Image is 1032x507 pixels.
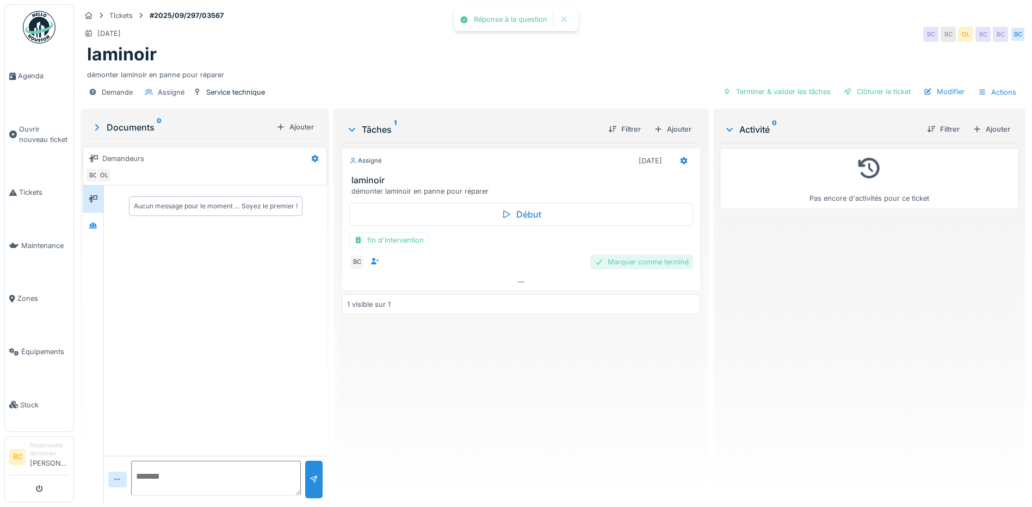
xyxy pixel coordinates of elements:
li: [PERSON_NAME] [30,441,69,473]
li: BC [9,449,26,465]
div: [DATE] [639,156,662,166]
div: Aucun message pour le moment … Soyez le premier ! [134,201,298,211]
div: Réponse à la question [474,15,547,24]
span: Maintenance [21,240,69,251]
div: BC [941,27,956,42]
a: Équipements [5,325,73,379]
div: Modifier [919,84,969,99]
div: Marquer comme terminé [590,255,693,269]
sup: 0 [772,123,777,136]
div: OL [958,27,973,42]
span: Tickets [19,187,69,197]
div: démonter laminoir en panne pour réparer [87,65,1019,80]
div: démonter laminoir en panne pour réparer [351,186,695,196]
div: fin d'intervention [349,232,429,248]
div: Assigné [349,156,382,165]
a: Stock [5,378,73,431]
div: Ajouter [650,122,696,137]
div: BC [349,255,364,270]
div: Tâches [347,123,600,136]
div: BC [1010,27,1025,42]
div: Ajouter [272,120,318,134]
a: Ouvrir nouveau ticket [5,103,73,166]
div: Filtrer [923,122,964,137]
div: Documents [91,121,272,134]
div: BC [923,27,938,42]
h1: laminoir [87,44,157,65]
div: Filtrer [604,122,645,137]
div: Tickets [109,10,133,21]
div: Terminer & valider les tâches [719,84,835,99]
div: Responsable technicien [30,441,69,458]
div: Début [349,203,693,226]
div: Assigné [158,87,184,97]
div: Ajouter [968,122,1015,137]
span: Ouvrir nouveau ticket [19,124,69,145]
a: Agenda [5,50,73,103]
sup: 1 [394,123,397,136]
div: Clôturer le ticket [839,84,915,99]
a: Tickets [5,166,73,219]
div: Demande [102,87,133,97]
div: 1 visible sur 1 [347,299,391,310]
div: Actions [973,84,1021,100]
div: OL [96,168,112,183]
sup: 0 [157,121,162,134]
span: Équipements [21,347,69,357]
div: Activité [724,123,918,136]
strong: #2025/09/297/03567 [145,10,228,21]
h3: laminoir [351,175,695,186]
a: BC Responsable technicien[PERSON_NAME] [9,441,69,475]
div: Service technique [206,87,265,97]
a: Zones [5,272,73,325]
span: Stock [20,400,69,410]
div: BC [975,27,991,42]
div: Pas encore d'activités pour ce ticket [727,153,1012,203]
span: Agenda [18,71,69,81]
div: BC [993,27,1008,42]
img: Badge_color-CXgf-gQk.svg [23,11,55,44]
a: Maintenance [5,219,73,273]
div: BC [85,168,101,183]
span: Zones [17,293,69,304]
div: [DATE] [97,28,121,39]
div: Demandeurs [102,153,144,164]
